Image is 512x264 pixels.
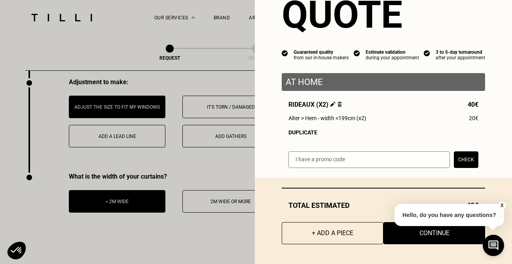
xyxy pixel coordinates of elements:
[282,222,383,244] button: + Add a piece
[286,77,481,87] p: At home
[330,102,336,107] img: Edit
[282,201,485,209] div: Total estimated
[338,102,342,107] img: Delete
[366,55,419,60] div: during your appointment
[282,49,288,57] img: icon list info
[383,222,485,244] button: Continue
[436,49,485,55] div: 3 to 5-day turnaround
[288,151,450,168] input: I have a promo code
[366,49,419,55] div: Estimate validation
[424,49,430,57] img: icon list info
[288,129,478,136] div: Duplicate
[354,49,360,57] img: icon list info
[294,55,349,60] div: from our in-house makers
[498,201,506,210] button: X
[288,115,366,121] span: Alter > Hem - width <199cm (x2)
[454,151,478,168] button: Check
[468,101,478,108] span: 40€
[469,115,478,121] span: 20€
[394,204,504,226] p: Hello, do you have any questions?
[294,49,349,55] div: Guaranteed quality
[436,55,485,60] div: after your appointment
[288,101,342,108] span: Rideaux (x2)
